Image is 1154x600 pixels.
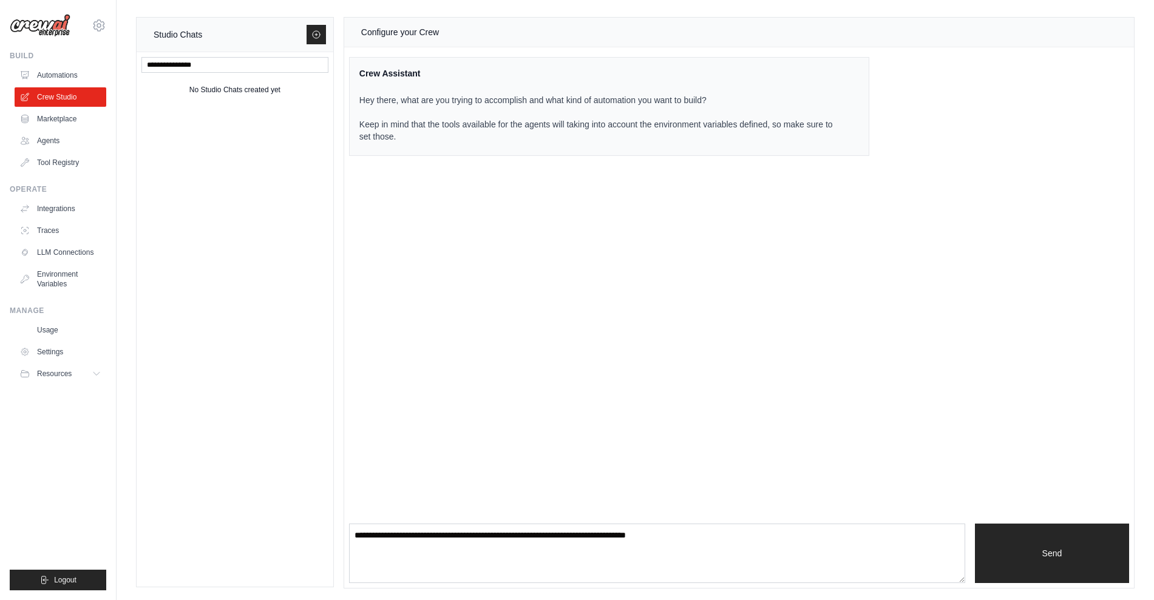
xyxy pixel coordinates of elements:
[15,131,106,150] a: Agents
[10,306,106,315] div: Manage
[15,265,106,294] a: Environment Variables
[15,342,106,362] a: Settings
[37,369,72,379] span: Resources
[975,524,1129,583] button: Send
[15,221,106,240] a: Traces
[54,575,76,585] span: Logout
[10,14,70,37] img: Logo
[10,51,106,61] div: Build
[154,27,202,42] div: Studio Chats
[15,66,106,85] a: Automations
[189,83,280,97] div: No Studio Chats created yet
[361,25,439,39] div: Configure your Crew
[15,199,106,218] a: Integrations
[359,67,844,79] div: Crew Assistant
[10,184,106,194] div: Operate
[359,94,844,143] p: Hey there, what are you trying to accomplish and what kind of automation you want to build? Keep ...
[15,109,106,129] a: Marketplace
[15,320,106,340] a: Usage
[15,243,106,262] a: LLM Connections
[10,570,106,590] button: Logout
[15,153,106,172] a: Tool Registry
[15,364,106,383] button: Resources
[15,87,106,107] a: Crew Studio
